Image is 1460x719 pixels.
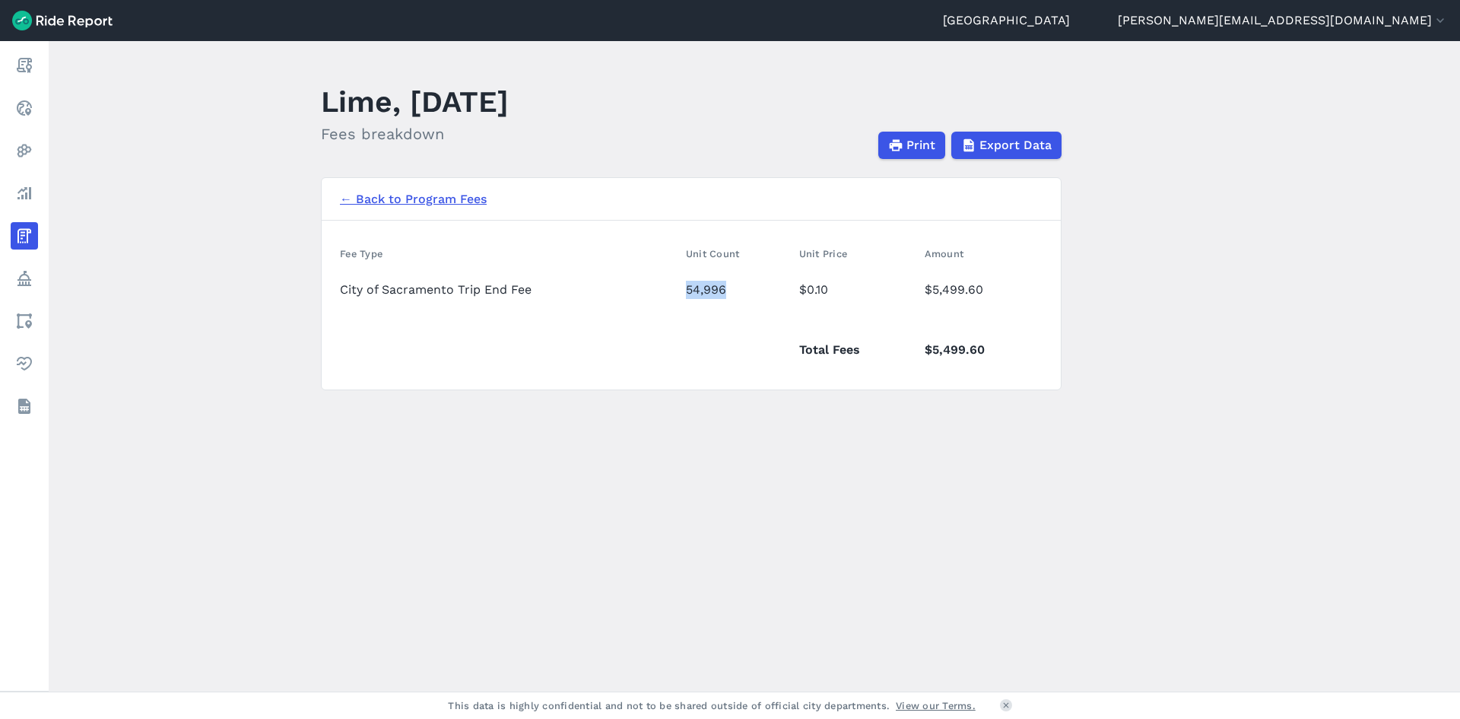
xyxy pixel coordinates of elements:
[943,11,1070,30] a: [GEOGRAPHIC_DATA]
[896,698,976,713] a: View our Terms.
[11,52,38,79] a: Report
[340,269,680,310] td: City of Sacramento Trip End Fee
[1118,11,1448,30] button: [PERSON_NAME][EMAIL_ADDRESS][DOMAIN_NAME]
[340,239,680,269] th: Fee Type
[951,132,1062,159] button: Export Data
[11,265,38,292] a: Policy
[321,122,509,145] h2: Fees breakdown
[11,393,38,420] a: Datasets
[793,269,919,310] td: $0.10
[919,239,1043,269] th: Amount
[11,137,38,164] a: Heatmaps
[919,269,1043,310] td: $5,499.60
[11,307,38,335] a: Areas
[321,81,509,122] h1: Lime, [DATE]
[878,132,945,159] button: Print
[919,310,1043,371] td: $5,499.60
[11,180,38,207] a: Analyze
[793,239,919,269] th: Unit Price
[680,239,793,269] th: Unit Count
[793,310,919,371] td: Total Fees
[680,269,793,310] td: 54,996
[11,94,38,122] a: Realtime
[979,136,1052,154] span: Export Data
[11,350,38,377] a: Health
[340,190,487,208] a: ← Back to Program Fees
[12,11,113,30] img: Ride Report
[11,222,38,250] a: Fees
[906,136,935,154] span: Print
